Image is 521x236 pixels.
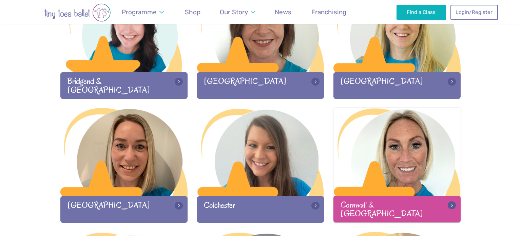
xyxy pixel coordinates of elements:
a: Login/Register [450,5,498,20]
a: Franchising [308,4,349,20]
span: Programme [122,8,157,16]
span: Shop [185,8,200,16]
div: Colchester [197,196,324,222]
a: Cornwall & [GEOGRAPHIC_DATA] [333,108,461,222]
div: [GEOGRAPHIC_DATA] [197,72,324,98]
a: Our Story [217,4,258,20]
a: Programme [118,4,167,20]
a: Find a Class [397,5,446,20]
div: [GEOGRAPHIC_DATA] [333,72,461,98]
a: [GEOGRAPHIC_DATA] [60,108,188,222]
a: Shop [181,4,204,20]
span: Our Story [220,8,248,16]
img: tiny toes ballet [23,3,132,22]
span: News [275,8,291,16]
a: News [272,4,295,20]
div: Cornwall & [GEOGRAPHIC_DATA] [333,196,461,222]
span: Franchising [311,8,346,16]
div: [GEOGRAPHIC_DATA] [60,196,188,222]
a: Colchester [197,108,324,222]
div: Bridgend & [GEOGRAPHIC_DATA] [60,72,188,98]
